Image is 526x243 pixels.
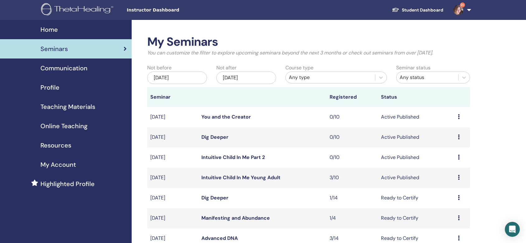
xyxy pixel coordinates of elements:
[396,64,430,72] label: Seminar status
[378,188,455,208] td: Ready to Certify
[147,188,199,208] td: [DATE]
[201,235,238,241] a: Advanced DNA
[326,107,378,127] td: 0/10
[40,83,59,92] span: Profile
[147,147,199,168] td: [DATE]
[326,147,378,168] td: 0/10
[216,64,237,72] label: Not after
[41,3,115,17] img: logo.png
[378,208,455,228] td: Ready to Certify
[378,107,455,127] td: Active Published
[392,7,399,12] img: graduation-cap-white.svg
[460,2,465,7] span: 9+
[201,154,265,161] a: Intuitive Child In Me Part 2
[147,168,199,188] td: [DATE]
[40,179,95,189] span: Highlighted Profile
[40,121,87,131] span: Online Teaching
[40,102,95,111] span: Teaching Materials
[387,4,448,16] a: Student Dashboard
[147,107,199,127] td: [DATE]
[147,49,470,57] p: You can customize the filter to explore upcoming seminars beyond the next 3 months or check out s...
[40,63,87,73] span: Communication
[326,208,378,228] td: 1/4
[326,188,378,208] td: 1/14
[201,174,280,181] a: Intuitive Child In Me Young Adult
[326,127,378,147] td: 0/10
[400,74,455,81] div: Any status
[505,222,520,237] div: Open Intercom Messenger
[147,35,470,49] h2: My Seminars
[40,141,71,150] span: Resources
[201,114,251,120] a: You and the Creator
[378,168,455,188] td: Active Published
[201,194,228,201] a: Dig Deeper
[147,72,207,84] div: [DATE]
[40,44,68,54] span: Seminars
[216,72,276,84] div: [DATE]
[378,87,455,107] th: Status
[378,147,455,168] td: Active Published
[289,74,372,81] div: Any type
[40,25,58,34] span: Home
[147,87,199,107] th: Seminar
[201,134,228,140] a: Dig Deeper
[326,87,378,107] th: Registered
[127,7,220,13] span: Instructor Dashboard
[147,127,199,147] td: [DATE]
[326,168,378,188] td: 3/10
[201,215,270,221] a: Manifesting and Abundance
[378,127,455,147] td: Active Published
[40,160,76,169] span: My Account
[147,64,171,72] label: Not before
[285,64,313,72] label: Course type
[453,5,463,15] img: default.jpg
[147,208,199,228] td: [DATE]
